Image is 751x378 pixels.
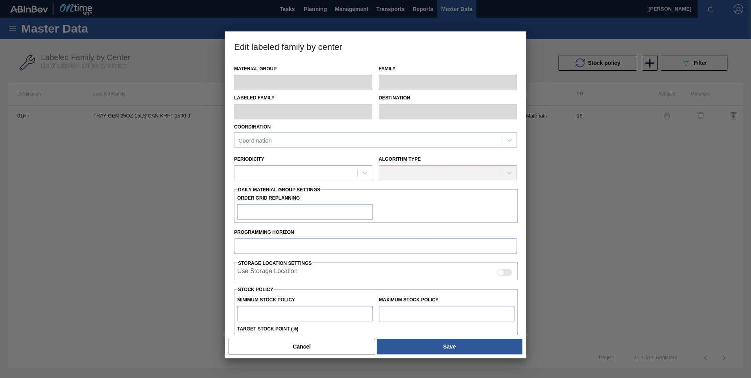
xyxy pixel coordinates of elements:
label: Destination [379,92,517,104]
label: Programming Horizon [234,227,517,238]
label: Periodicity [234,156,264,162]
label: Target Stock Point (%) [237,326,299,332]
label: Algorithm Type [379,156,421,162]
label: Material Group [234,63,372,75]
div: Coordination [238,137,272,144]
label: Family [379,63,517,75]
label: Minimum Stock Policy [237,297,295,303]
span: Daily Material Group Settings [238,187,320,193]
label: When enabled, the system will display stocks from different storage locations. [237,268,298,277]
label: Stock Policy [238,287,273,292]
h3: Edit labeled family by center [225,31,526,61]
label: Maximum Stock Policy [379,297,439,303]
button: Cancel [229,339,375,354]
label: Order Grid Replanning [237,193,373,204]
button: Save [377,339,522,354]
span: Storage Location Settings [238,261,312,266]
label: Coordination [234,124,271,130]
label: Labeled Family [234,92,372,104]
